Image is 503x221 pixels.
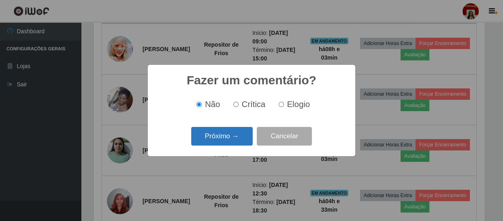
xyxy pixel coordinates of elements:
button: Próximo → [191,127,253,146]
span: Não [205,100,220,109]
input: Crítica [233,102,239,107]
span: Elogio [287,100,310,109]
h2: Fazer um comentário? [187,73,316,88]
input: Elogio [279,102,284,107]
input: Não [196,102,202,107]
button: Cancelar [257,127,312,146]
span: Crítica [242,100,266,109]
